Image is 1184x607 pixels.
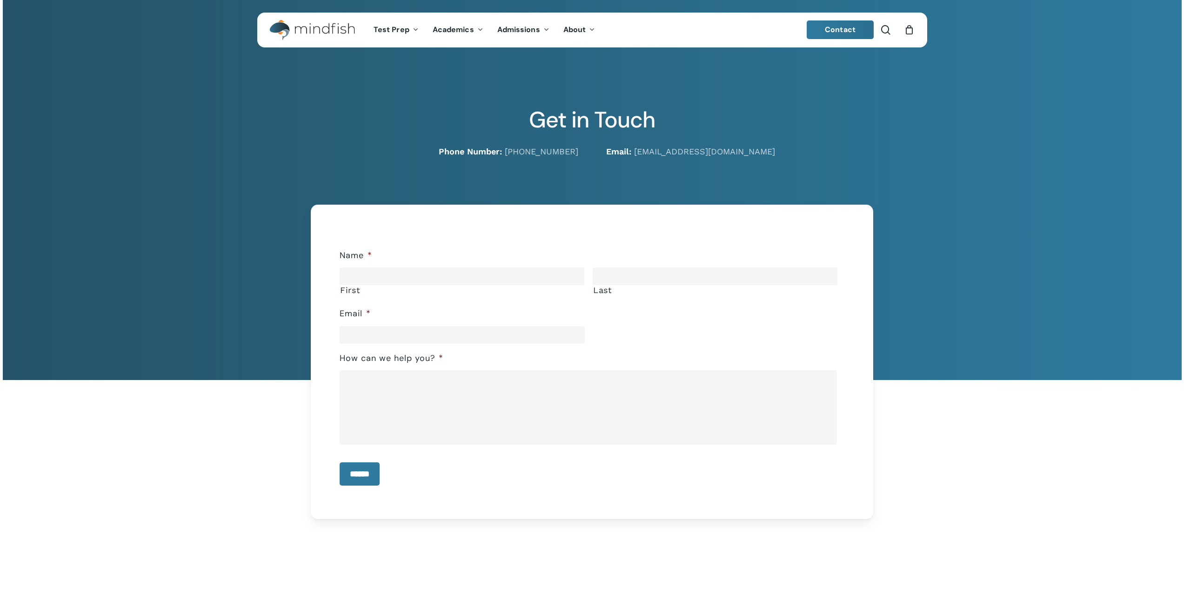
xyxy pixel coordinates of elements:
[367,26,426,34] a: Test Prep
[505,147,578,156] a: [PHONE_NUMBER]
[825,25,856,34] span: Contact
[374,25,409,34] span: Test Prep
[606,147,631,156] strong: Email:
[340,353,443,364] label: How can we help you?
[807,20,874,39] a: Contact
[340,250,372,261] label: Name
[367,13,602,47] nav: Main Menu
[340,308,371,319] label: Email
[593,286,837,295] label: Last
[433,25,474,34] span: Academics
[497,25,540,34] span: Admissions
[257,107,927,133] h2: Get in Touch
[556,26,602,34] a: About
[340,286,584,295] label: First
[257,13,927,47] header: Main Menu
[439,147,502,156] strong: Phone Number:
[563,25,586,34] span: About
[634,147,775,156] a: [EMAIL_ADDRESS][DOMAIN_NAME]
[490,26,556,34] a: Admissions
[426,26,490,34] a: Academics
